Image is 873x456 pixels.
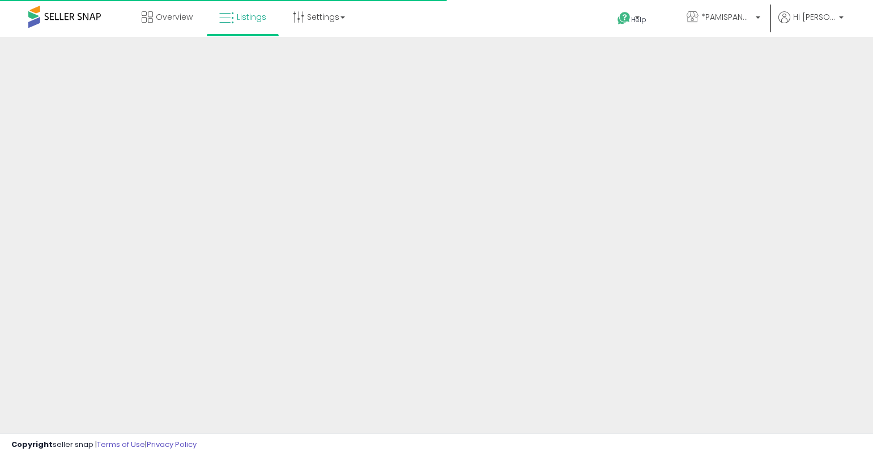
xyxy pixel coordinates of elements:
a: Help [608,3,668,37]
a: Hi [PERSON_NAME] [778,11,844,37]
strong: Copyright [11,439,53,450]
a: Terms of Use [97,439,145,450]
a: Privacy Policy [147,439,197,450]
span: Listings [237,11,266,23]
span: *PAMISPANAS* [701,11,752,23]
span: Help [631,15,646,24]
i: Get Help [617,11,631,25]
div: seller snap | | [11,440,197,450]
span: Hi [PERSON_NAME] [793,11,836,23]
span: Overview [156,11,193,23]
